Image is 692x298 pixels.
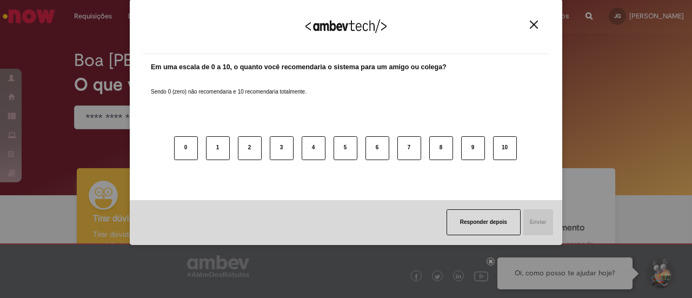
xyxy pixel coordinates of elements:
button: Responder depois [447,209,521,235]
img: Logo Ambevtech [305,19,387,33]
button: 2 [238,136,262,160]
button: 0 [174,136,198,160]
button: 1 [206,136,230,160]
button: 6 [365,136,389,160]
button: 10 [493,136,517,160]
button: 4 [302,136,325,160]
button: 5 [334,136,357,160]
button: 7 [397,136,421,160]
label: Em uma escala de 0 a 10, o quanto você recomendaria o sistema para um amigo ou colega? [151,62,447,72]
img: Close [530,21,538,29]
button: 9 [461,136,485,160]
button: 3 [270,136,294,160]
button: Close [527,20,541,29]
button: 8 [429,136,453,160]
label: Sendo 0 (zero) não recomendaria e 10 recomendaria totalmente. [151,75,307,96]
